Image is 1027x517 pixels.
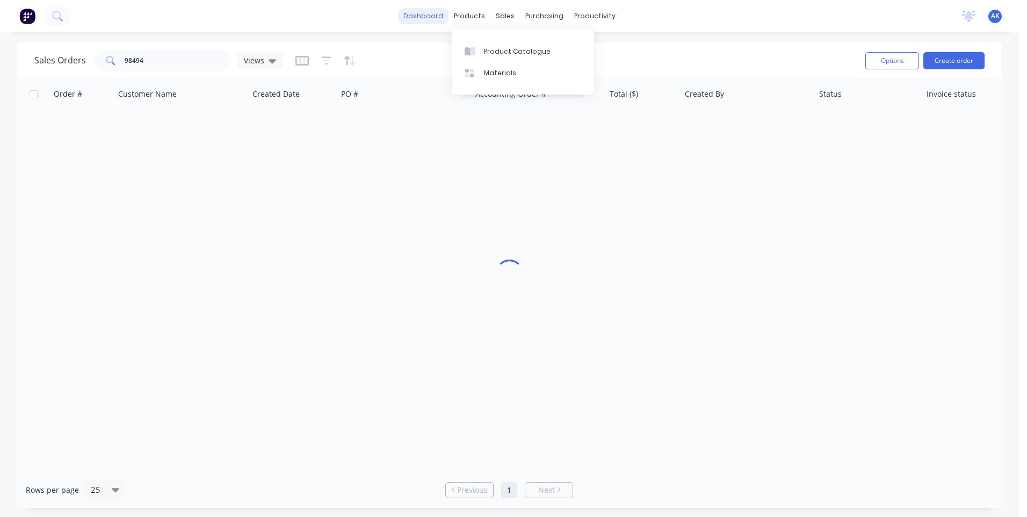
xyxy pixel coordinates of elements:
[449,8,490,24] div: products
[865,52,919,69] button: Options
[118,89,177,99] div: Customer Name
[923,52,985,69] button: Create order
[34,55,86,66] h1: Sales Orders
[484,47,551,56] div: Product Catalogue
[457,485,488,496] span: Previous
[244,55,264,66] span: Views
[569,8,621,24] div: productivity
[125,50,229,71] input: Search...
[19,8,35,24] img: Factory
[525,485,573,496] a: Next page
[927,89,976,99] div: Invoice status
[991,11,1000,21] span: AK
[452,62,594,84] a: Materials
[341,89,358,99] div: PO #
[610,89,638,99] div: Total ($)
[490,8,520,24] div: sales
[252,89,300,99] div: Created Date
[501,482,517,498] a: Page 1 is your current page
[446,485,493,496] a: Previous page
[441,482,577,498] ul: Pagination
[685,89,724,99] div: Created By
[520,8,569,24] div: purchasing
[398,8,449,24] a: dashboard
[819,89,842,99] div: Status
[452,40,594,62] a: Product Catalogue
[54,89,82,99] div: Order #
[484,68,516,78] div: Materials
[538,485,555,496] span: Next
[26,485,79,496] span: Rows per page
